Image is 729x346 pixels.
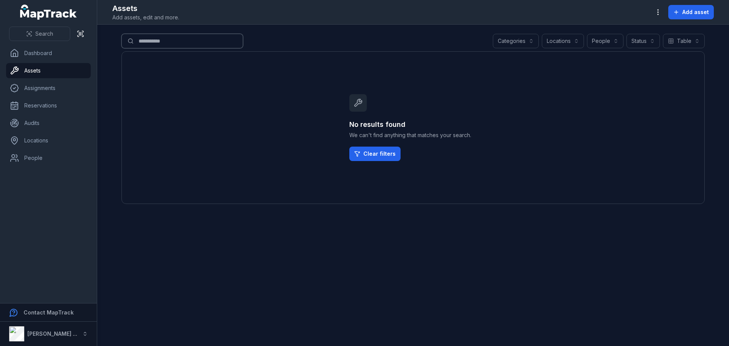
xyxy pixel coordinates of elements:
[542,34,584,48] button: Locations
[112,3,179,14] h2: Assets
[6,150,91,166] a: People
[587,34,623,48] button: People
[349,147,401,161] a: Clear filters
[24,309,74,316] strong: Contact MapTrack
[349,131,477,139] span: We can't find anything that matches your search.
[35,30,53,38] span: Search
[6,98,91,113] a: Reservations
[663,34,705,48] button: Table
[27,330,80,337] strong: [PERSON_NAME] Air
[9,27,70,41] button: Search
[6,63,91,78] a: Assets
[6,133,91,148] a: Locations
[682,8,709,16] span: Add asset
[20,5,77,20] a: MapTrack
[626,34,660,48] button: Status
[112,14,179,21] span: Add assets, edit and more.
[6,46,91,61] a: Dashboard
[668,5,714,19] button: Add asset
[6,115,91,131] a: Audits
[349,119,477,130] h3: No results found
[493,34,539,48] button: Categories
[6,81,91,96] a: Assignments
